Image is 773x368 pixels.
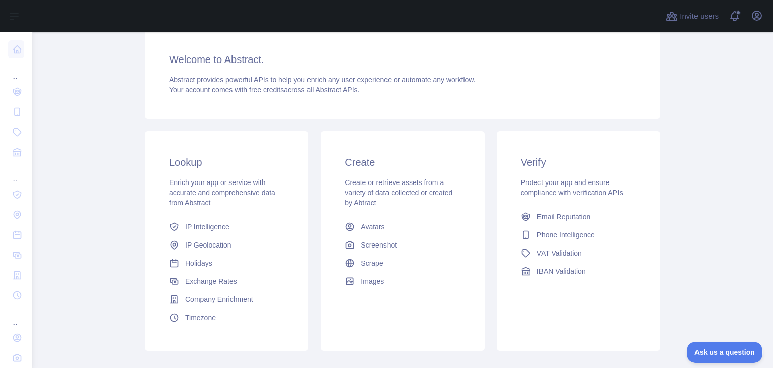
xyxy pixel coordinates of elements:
[169,86,359,94] span: Your account comes with across all Abstract APIs.
[185,276,237,286] span: Exchange Rates
[517,262,640,280] a: IBAN Validation
[185,258,212,268] span: Holidays
[169,52,636,67] h3: Welcome to Abstract.
[8,60,24,81] div: ...
[165,218,288,236] a: IP Intelligence
[341,236,464,254] a: Screenshot
[165,290,288,309] a: Company Enrichment
[361,258,383,268] span: Scrape
[341,218,464,236] a: Avatars
[537,212,591,222] span: Email Reputation
[185,294,253,304] span: Company Enrichment
[517,208,640,226] a: Email Reputation
[345,155,460,169] h3: Create
[537,248,582,258] span: VAT Validation
[537,230,595,240] span: Phone Intelligence
[361,240,397,250] span: Screenshot
[345,178,452,207] span: Create or retrieve assets from a variety of data collected or created by Abtract
[169,76,476,84] span: Abstract provides powerful APIs to help you enrich any user experience or automate any workflow.
[8,163,24,183] div: ...
[537,266,586,276] span: IBAN Validation
[341,254,464,272] a: Scrape
[169,178,275,207] span: Enrich your app or service with accurate and comprehensive data from Abstract
[687,342,763,363] iframe: Toggle Customer Support
[664,8,721,24] button: Invite users
[8,306,24,327] div: ...
[249,86,284,94] span: free credits
[165,272,288,290] a: Exchange Rates
[165,236,288,254] a: IP Geolocation
[185,313,216,323] span: Timezone
[521,155,636,169] h3: Verify
[521,178,623,197] span: Protect your app and ensure compliance with verification APIs
[361,276,384,286] span: Images
[341,272,464,290] a: Images
[680,11,719,22] span: Invite users
[185,240,231,250] span: IP Geolocation
[361,222,384,232] span: Avatars
[517,244,640,262] a: VAT Validation
[185,222,229,232] span: IP Intelligence
[517,226,640,244] a: Phone Intelligence
[165,254,288,272] a: Holidays
[165,309,288,327] a: Timezone
[169,155,284,169] h3: Lookup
